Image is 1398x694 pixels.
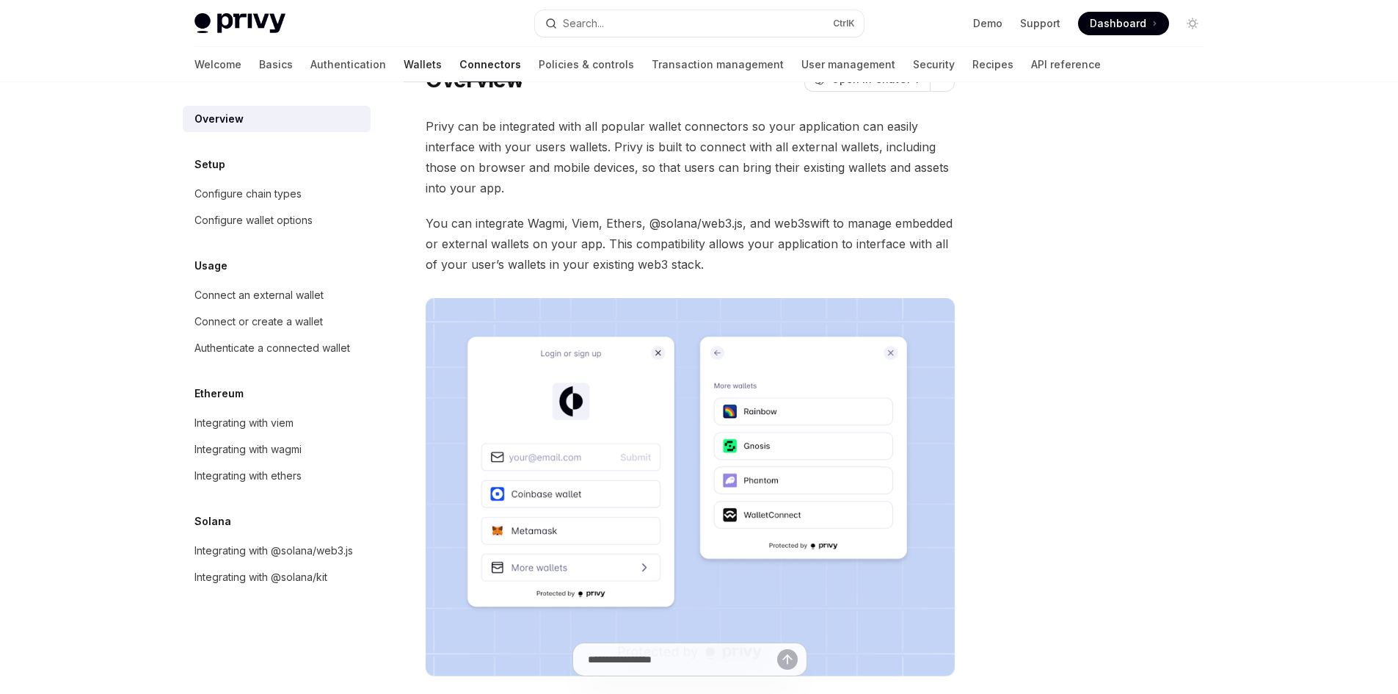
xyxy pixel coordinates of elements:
a: Connect an external wallet [183,282,371,308]
h5: Solana [194,513,231,530]
div: Integrating with @solana/kit [194,568,327,586]
div: Integrating with ethers [194,467,302,485]
a: Policies & controls [539,47,634,82]
a: API reference [1031,47,1101,82]
a: Security [913,47,955,82]
a: Demo [973,16,1002,31]
img: light logo [194,13,285,34]
a: Integrating with viem [183,410,371,436]
a: Configure chain types [183,181,371,207]
button: Toggle dark mode [1181,12,1204,35]
span: Dashboard [1090,16,1146,31]
a: Connectors [459,47,521,82]
a: Transaction management [652,47,784,82]
a: Integrating with ethers [183,463,371,489]
a: Recipes [972,47,1013,82]
div: Connect or create a wallet [194,313,323,330]
a: Dashboard [1078,12,1169,35]
div: Configure chain types [194,185,302,203]
img: Connectors3 [426,298,955,676]
h5: Usage [194,257,227,275]
div: Connect an external wallet [194,286,324,304]
a: Basics [259,47,293,82]
h5: Ethereum [194,385,244,402]
h5: Setup [194,156,225,173]
div: Integrating with viem [194,414,294,432]
div: Configure wallet options [194,212,313,229]
a: Welcome [194,47,241,82]
a: Authenticate a connected wallet [183,335,371,361]
span: Ctrl K [833,18,855,29]
span: Privy can be integrated with all popular wallet connectors so your application can easily interfa... [426,116,955,198]
a: Authentication [310,47,386,82]
a: Wallets [404,47,442,82]
div: Overview [194,110,244,128]
a: User management [801,47,895,82]
a: Configure wallet options [183,207,371,234]
span: You can integrate Wagmi, Viem, Ethers, @solana/web3.js, and web3swift to manage embedded or exter... [426,213,955,275]
div: Search... [563,15,604,32]
a: Overview [183,106,371,132]
div: Integrating with wagmi [194,441,302,458]
button: Search...CtrlK [535,10,864,37]
a: Connect or create a wallet [183,308,371,335]
a: Integrating with @solana/kit [183,564,371,590]
div: Authenticate a connected wallet [194,339,350,357]
div: Integrating with @solana/web3.js [194,542,353,560]
a: Integrating with wagmi [183,436,371,463]
a: Integrating with @solana/web3.js [183,538,371,564]
a: Support [1020,16,1060,31]
button: Send message [777,649,798,670]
